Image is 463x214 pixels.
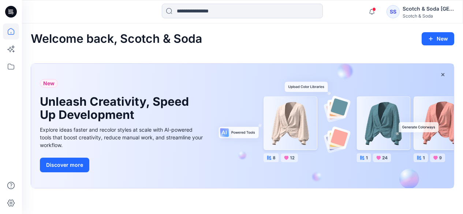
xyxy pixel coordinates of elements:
div: Scotch & Soda [GEOGRAPHIC_DATA] [403,4,454,13]
h2: Welcome back, Scotch & Soda [31,32,202,46]
span: New [43,79,55,88]
div: SS [387,5,400,18]
a: Discover more [40,158,205,172]
h1: Unleash Creativity, Speed Up Development [40,95,194,121]
button: New [422,32,454,45]
div: Scotch & Soda [403,13,454,19]
div: Explore ideas faster and recolor styles at scale with AI-powered tools that boost creativity, red... [40,126,205,149]
button: Discover more [40,158,89,172]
